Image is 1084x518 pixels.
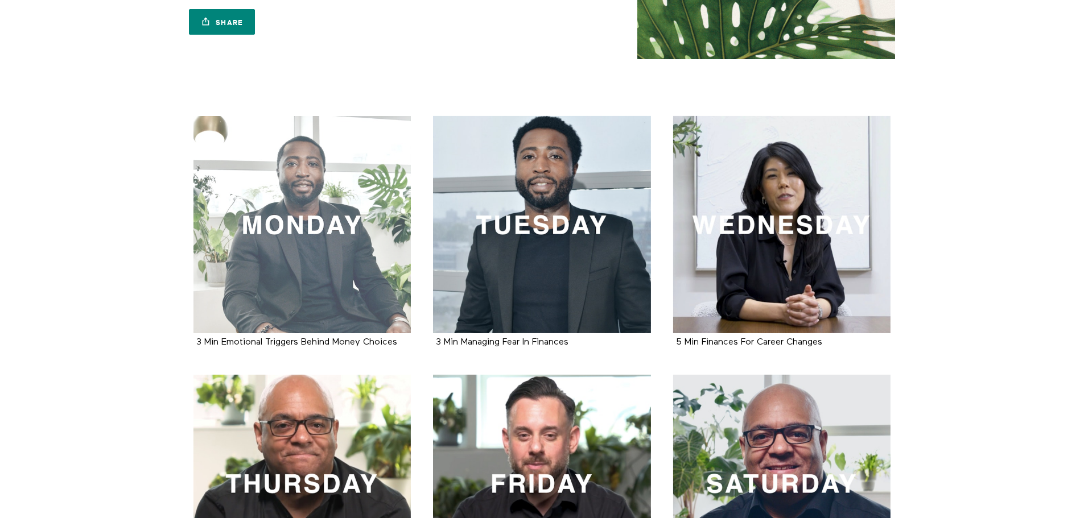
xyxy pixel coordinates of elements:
[189,9,255,35] a: Share
[673,116,891,334] a: 5 Min Finances For Career Changes
[193,116,411,334] a: 3 Min Emotional Triggers Behind Money Choices
[436,338,568,346] a: 3 Min Managing Fear In Finances
[676,338,822,346] a: 5 Min Finances For Career Changes
[196,338,397,346] a: 3 Min Emotional Triggers Behind Money Choices
[433,116,651,334] a: 3 Min Managing Fear In Finances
